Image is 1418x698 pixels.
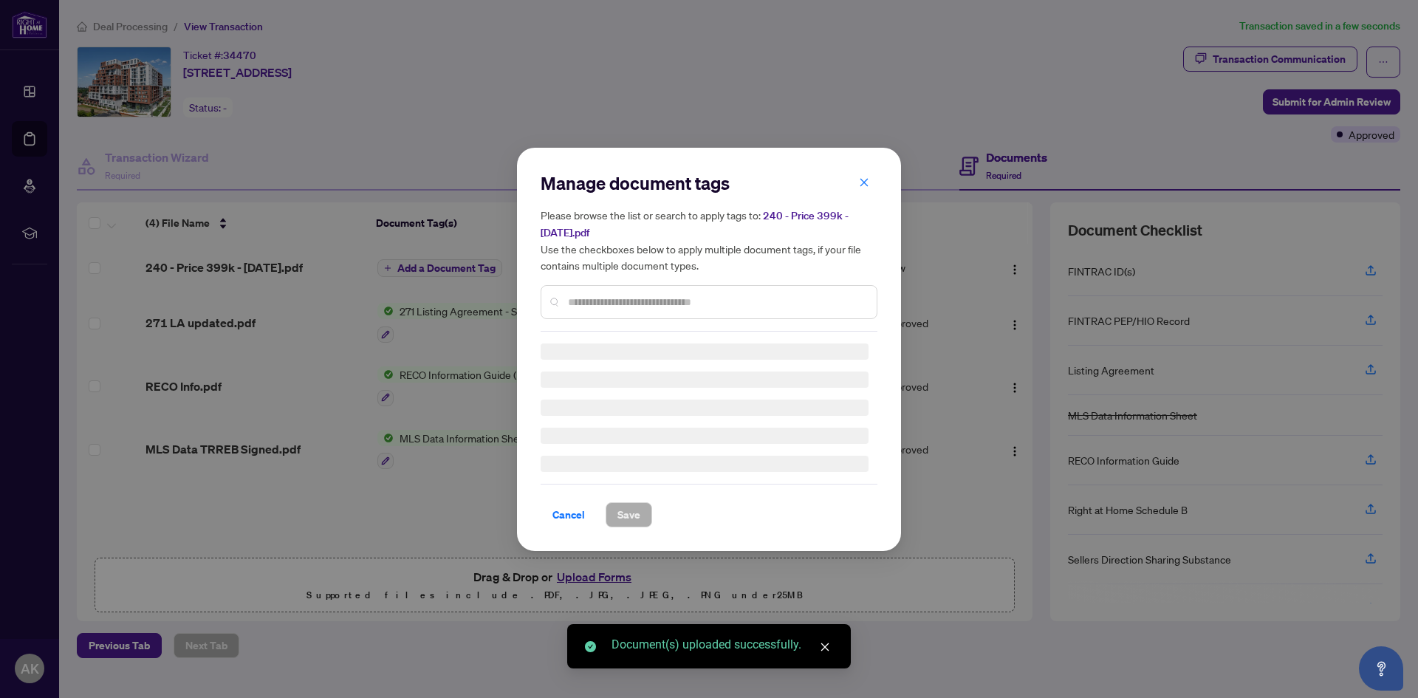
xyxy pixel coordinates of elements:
h2: Manage document tags [541,171,877,195]
a: Close [817,639,833,655]
span: 240 - Price 399k - [DATE].pdf [541,209,849,239]
button: Open asap [1359,646,1403,691]
h5: Please browse the list or search to apply tags to: Use the checkboxes below to apply multiple doc... [541,207,877,273]
span: Cancel [552,503,585,527]
span: check-circle [585,641,596,652]
div: Document(s) uploaded successfully. [612,636,833,654]
span: close [859,177,869,187]
span: close [820,642,830,652]
button: Cancel [541,502,597,527]
button: Save [606,502,652,527]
